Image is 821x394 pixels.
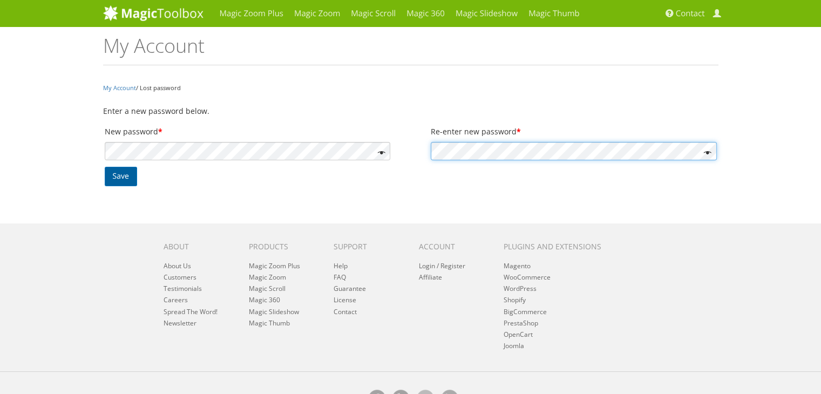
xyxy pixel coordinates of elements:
a: OpenCart [504,330,533,339]
h6: Account [418,242,487,250]
a: Help [334,261,348,270]
a: Testimonials [164,284,202,293]
a: Magic Slideshow [248,307,298,316]
button: Save [105,167,137,186]
a: Contact [334,307,357,316]
a: BigCommerce [504,307,547,316]
a: License [334,295,356,304]
a: Shopify [504,295,526,304]
a: Magic Thumb [248,318,289,328]
a: Customers [164,273,196,282]
a: Newsletter [164,318,196,328]
h6: Plugins and extensions [504,242,615,250]
h1: My Account [103,35,718,65]
h6: Support [334,242,402,250]
a: PrestaShop [504,318,538,328]
a: WooCommerce [504,273,551,282]
a: Careers [164,295,188,304]
a: Spread The Word! [164,307,218,316]
p: Enter a new password below. [103,105,718,117]
label: Re-enter new password [431,124,717,139]
h6: Products [248,242,317,250]
a: Magento [504,261,531,270]
h6: About [164,242,232,250]
nav: / Lost password [103,81,718,94]
a: Login / Register [418,261,465,270]
img: MagicToolbox.com - Image tools for your website [103,5,203,21]
a: Joomla [504,341,524,350]
a: Magic 360 [248,295,280,304]
label: New password [105,124,391,139]
a: Magic Zoom [248,273,286,282]
a: Affiliate [418,273,442,282]
a: Magic Zoom Plus [248,261,300,270]
a: FAQ [334,273,346,282]
a: About Us [164,261,191,270]
span: Contact [676,8,705,19]
a: WordPress [504,284,537,293]
a: My Account [103,84,136,92]
a: Magic Scroll [248,284,285,293]
a: Guarantee [334,284,366,293]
